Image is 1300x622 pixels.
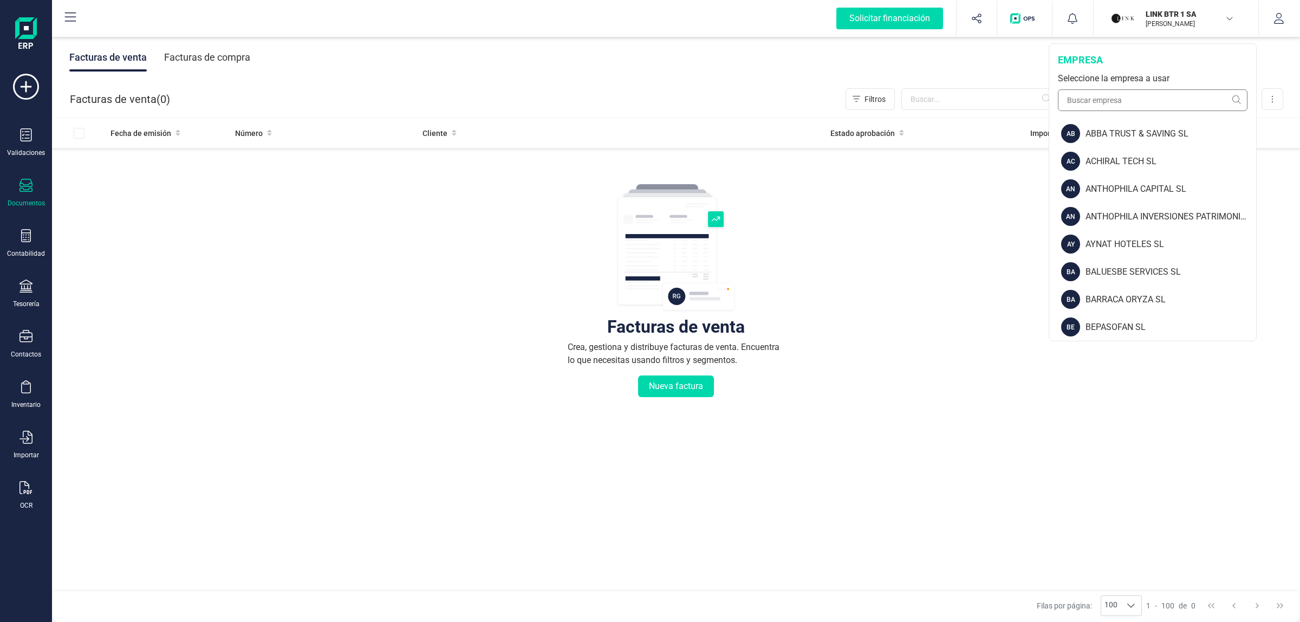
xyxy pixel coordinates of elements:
[1061,207,1080,226] div: AN
[1085,238,1256,251] div: AYNAT HOTELES SL
[1061,290,1080,309] div: BA
[110,128,171,139] span: Fecha de emisión
[164,43,250,72] div: Facturas de compra
[1179,600,1187,611] span: de
[1085,265,1256,278] div: BALUESBE SERVICES SL
[1058,89,1247,111] input: Buscar empresa
[901,88,1057,110] input: Buscar...
[1037,595,1142,616] div: Filas por página:
[568,341,784,367] div: Crea, gestiona y distribuye facturas de venta. Encuentra lo que necesitas usando filtros y segmen...
[1270,595,1290,616] button: Last Page
[1085,183,1256,196] div: ANTHOPHILA CAPITAL SL
[1058,72,1247,85] div: Seleccione la empresa a usar
[1201,595,1221,616] button: First Page
[15,17,37,52] img: Logo Finanedi
[11,350,41,359] div: Contactos
[1101,596,1121,615] span: 100
[864,94,886,105] span: Filtros
[11,400,41,409] div: Inventario
[846,88,895,110] button: Filtros
[823,1,956,36] button: Solicitar financiación
[1004,1,1045,36] button: Logo de OPS
[1085,155,1256,168] div: ACHIRAL TECH SL
[1146,600,1150,611] span: 1
[160,92,166,107] span: 0
[1010,13,1039,24] img: Logo de OPS
[8,199,45,208] div: Documentos
[235,128,263,139] span: Número
[1061,318,1080,336] div: BE
[616,183,736,313] img: img-empty-table.svg
[1061,179,1080,198] div: AN
[836,8,943,29] div: Solicitar financiación
[422,128,447,139] span: Cliente
[638,375,714,397] button: Nueva factura
[1247,595,1267,616] button: Next Page
[1061,124,1080,143] div: AB
[1085,210,1256,223] div: ANTHOPHILA INVERSIONES PATRIMONIALES SL
[1030,128,1057,139] span: Importe
[1107,1,1245,36] button: LILINK BTR 1 SA[PERSON_NAME]
[7,148,45,157] div: Validaciones
[1085,293,1256,306] div: BARRACA ORYZA SL
[7,249,45,258] div: Contabilidad
[14,451,39,459] div: Importar
[1224,595,1244,616] button: Previous Page
[1146,9,1232,20] p: LINK BTR 1 SA
[1161,600,1174,611] span: 100
[830,128,895,139] span: Estado aprobación
[1146,600,1195,611] div: -
[1061,152,1080,171] div: AC
[13,300,40,308] div: Tesorería
[1191,600,1195,611] span: 0
[607,321,745,332] div: Facturas de venta
[1061,262,1080,281] div: BA
[69,43,147,72] div: Facturas de venta
[1061,235,1080,254] div: AY
[1058,53,1247,68] div: empresa
[1085,321,1256,334] div: BEPASOFAN SL
[1111,7,1135,30] img: LI
[1085,127,1256,140] div: ABBA TRUST & SAVING SL
[20,501,32,510] div: OCR
[1146,20,1232,28] p: [PERSON_NAME]
[70,88,170,110] div: Facturas de venta ( )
